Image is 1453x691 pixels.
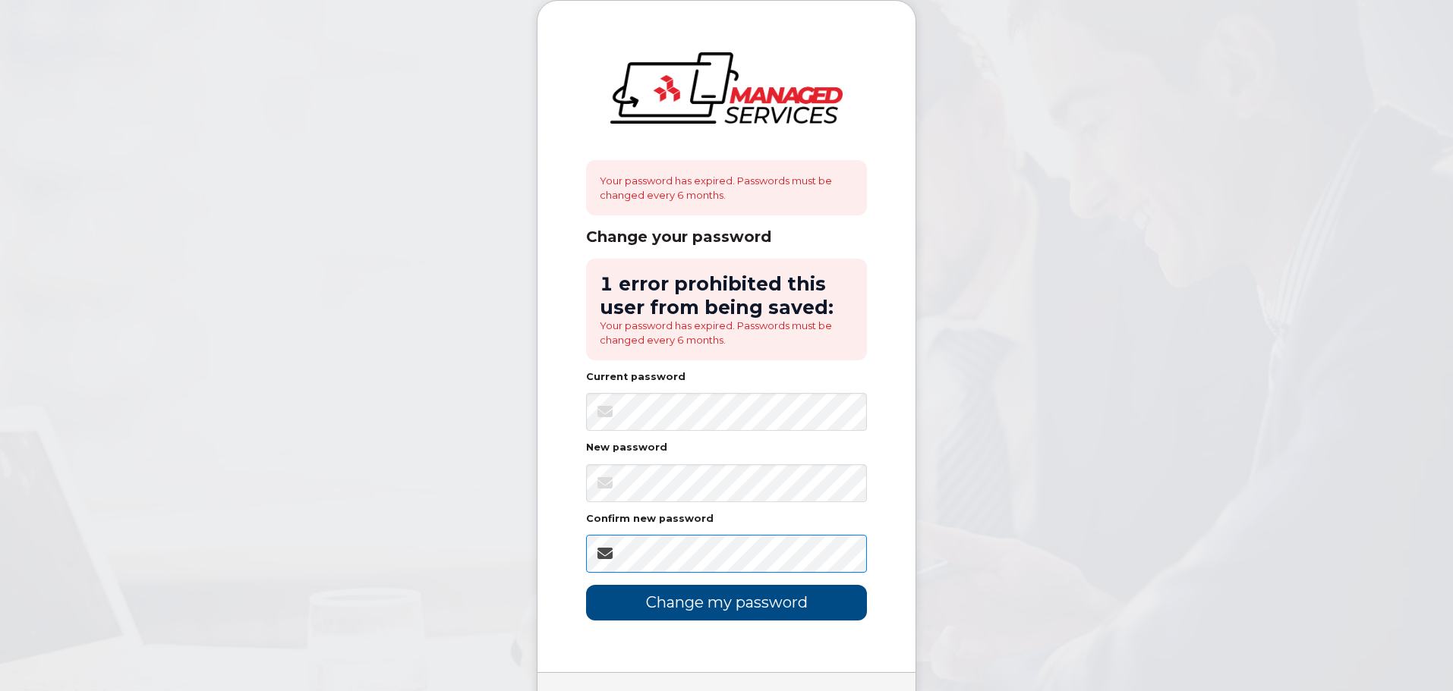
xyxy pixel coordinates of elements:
div: Your password has expired. Passwords must be changed every 6 months. [586,160,867,215]
label: Current password [586,372,686,382]
label: Confirm new password [586,514,714,524]
label: New password [586,443,667,453]
div: Change your password [586,228,867,247]
img: logo-large.png [610,52,843,124]
h2: 1 error prohibited this user from being saved: [600,272,853,319]
li: Your password has expired. Passwords must be changed every 6 months. [600,319,853,347]
input: Change my password [586,585,867,620]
